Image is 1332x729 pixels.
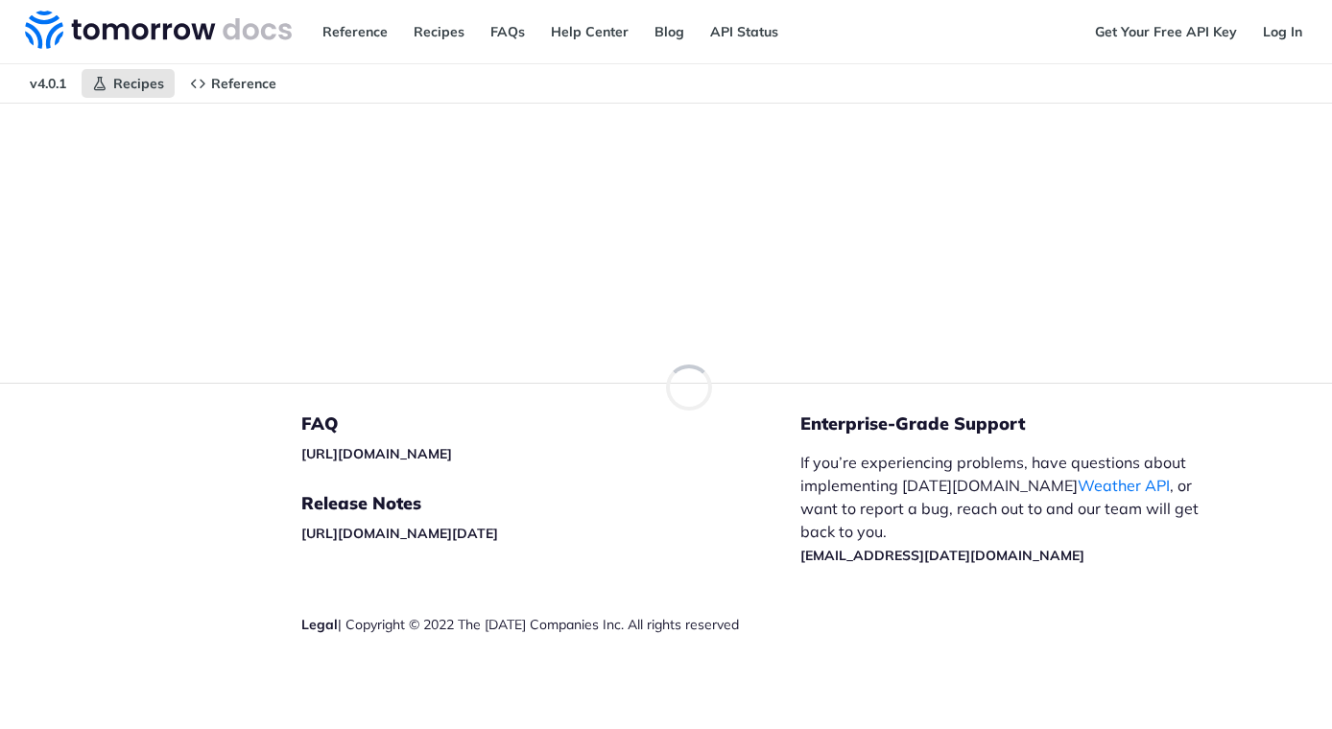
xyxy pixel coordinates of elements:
a: Recipes [403,17,475,46]
div: | Copyright © 2022 The [DATE] Companies Inc. All rights reserved [301,615,800,634]
a: [URL][DOMAIN_NAME][DATE] [301,525,498,542]
a: Get Your Free API Key [1084,17,1248,46]
a: Reference [179,69,287,98]
a: [URL][DOMAIN_NAME] [301,445,452,462]
a: Blog [644,17,695,46]
a: Legal [301,616,338,633]
img: Tomorrow.io Weather API Docs [25,11,292,49]
span: Reference [211,75,276,92]
a: Log In [1252,17,1313,46]
h5: Enterprise-Grade Support [800,412,1249,435]
a: FAQs [480,17,535,46]
a: Help Center [540,17,639,46]
a: Weather API [1078,476,1170,495]
a: API Status [700,17,789,46]
p: If you’re experiencing problems, have questions about implementing [DATE][DOMAIN_NAME] , or want ... [800,451,1219,566]
h5: FAQ [301,412,800,435]
span: Recipes [113,75,164,92]
h5: Release Notes [301,492,800,515]
span: v4.0.1 [19,69,77,98]
a: [EMAIL_ADDRESS][DATE][DOMAIN_NAME] [800,547,1084,564]
a: Reference [312,17,398,46]
a: Recipes [82,69,175,98]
